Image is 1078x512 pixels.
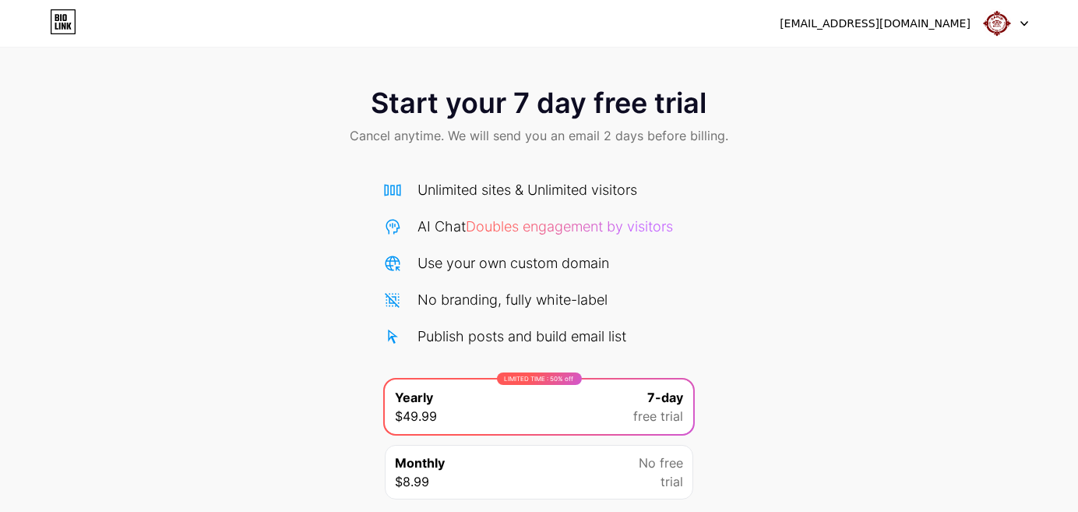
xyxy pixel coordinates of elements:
[466,218,673,235] span: Doubles engagement by visitors
[395,388,433,407] span: Yearly
[417,179,637,200] div: Unlimited sites & Unlimited visitors
[661,472,683,491] span: trial
[497,373,582,385] div: LIMITED TIME : 50% off
[372,87,707,118] span: Start your 7 day free trial
[395,407,437,425] span: $49.99
[395,454,445,472] span: Monthly
[417,326,626,347] div: Publish posts and build email list
[639,454,683,472] span: No free
[417,252,609,274] div: Use your own custom domain
[780,16,971,32] div: [EMAIL_ADDRESS][DOMAIN_NAME]
[647,388,683,407] span: 7-day
[633,407,683,425] span: free trial
[982,9,1012,38] img: smkkriyasahid
[350,126,728,145] span: Cancel anytime. We will send you an email 2 days before billing.
[395,472,429,491] span: $8.99
[417,216,673,237] div: AI Chat
[417,289,608,310] div: No branding, fully white-label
